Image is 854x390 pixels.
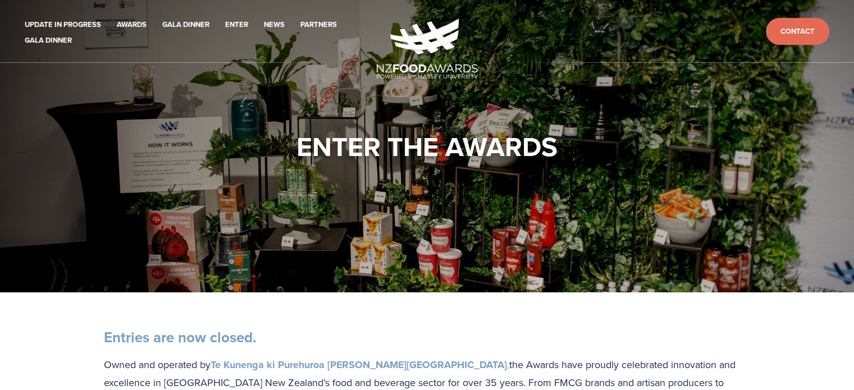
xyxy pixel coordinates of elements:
[766,18,829,45] a: Contact
[225,19,248,31] a: Enter
[300,19,337,31] a: Partners
[104,327,257,348] strong: Entries are now closed.
[162,19,209,31] a: Gala Dinner
[211,357,507,372] strong: Te Kunenga ki Purehuroa [PERSON_NAME][GEOGRAPHIC_DATA]
[104,130,751,163] h1: Enter the Awards
[264,19,285,31] a: News
[25,34,72,47] a: Gala Dinner
[25,19,101,31] a: Update in Progress
[211,357,509,371] a: Te Kunenga ki Purehuroa [PERSON_NAME][GEOGRAPHIC_DATA],
[117,19,147,31] a: Awards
